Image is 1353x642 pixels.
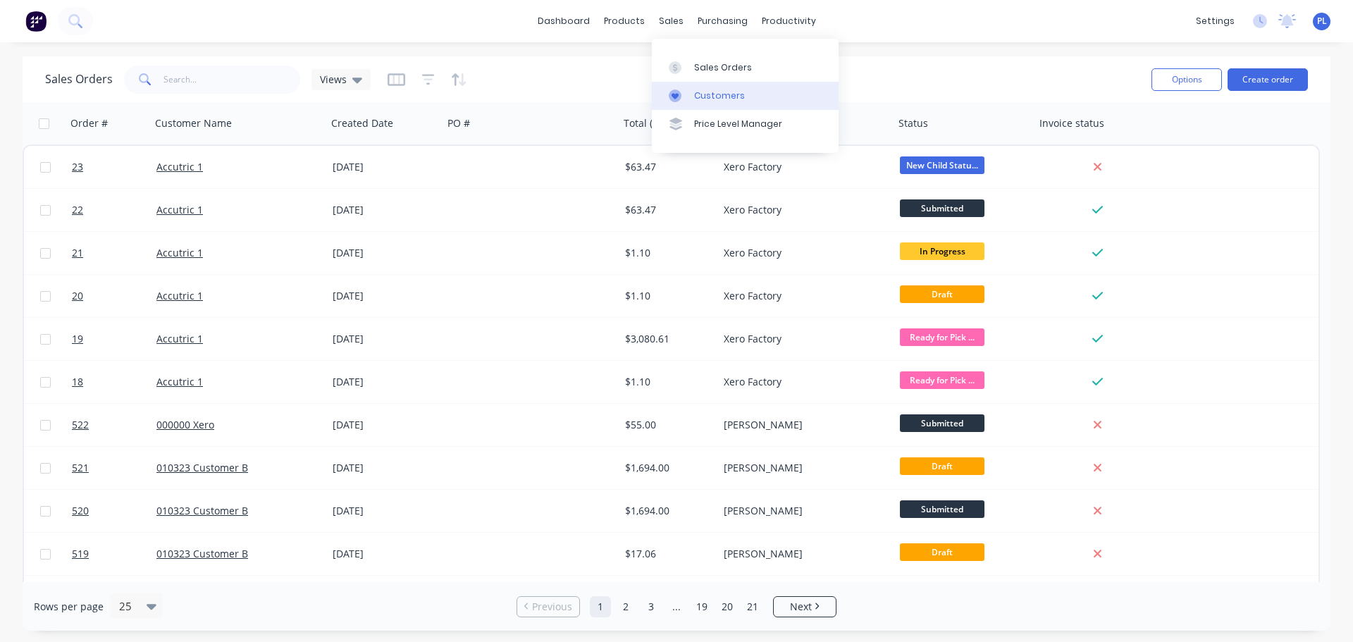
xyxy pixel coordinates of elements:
a: Sales Orders [652,53,839,81]
span: Submitted [900,199,984,217]
span: Submitted [900,414,984,432]
div: $3,080.61 [625,332,708,346]
div: Xero Factory [724,375,880,389]
a: Accutric 1 [156,375,203,388]
div: Price Level Manager [694,118,782,130]
span: PL [1317,15,1327,27]
a: Previous page [517,600,579,614]
h1: Sales Orders [45,73,113,86]
button: Create order [1228,68,1308,91]
a: Page 19 [691,596,712,617]
div: $1.10 [625,246,708,260]
div: [DATE] [333,246,438,260]
div: [DATE] [333,547,438,561]
a: Page 20 [717,596,738,617]
div: $17.06 [625,547,708,561]
div: [DATE] [333,418,438,432]
div: Total ($) [624,116,661,130]
ul: Pagination [511,596,842,617]
a: 22 [72,189,156,231]
div: $63.47 [625,160,708,174]
span: Ready for Pick ... [900,371,984,389]
span: In Progress [900,242,984,260]
div: [DATE] [333,375,438,389]
span: 21 [72,246,83,260]
span: Ready for Pick ... [900,328,984,346]
a: 23 [72,146,156,188]
div: Customers [694,89,745,102]
button: Options [1151,68,1222,91]
span: 23 [72,160,83,174]
a: Accutric 1 [156,332,203,345]
span: 522 [72,418,89,432]
a: 513 [72,576,156,618]
span: 22 [72,203,83,217]
a: 010323 Customer B [156,547,248,560]
span: Previous [532,600,572,614]
div: Xero Factory [724,332,880,346]
div: [DATE] [333,332,438,346]
a: 521 [72,447,156,489]
span: Draft [900,285,984,303]
a: 000000 Xero [156,418,214,431]
div: [DATE] [333,203,438,217]
span: Submitted [900,500,984,518]
div: productivity [755,11,823,32]
a: Page 3 [641,596,662,617]
div: [PERSON_NAME] [724,461,880,475]
div: Xero Factory [724,289,880,303]
a: 20 [72,275,156,317]
a: Accutric 1 [156,203,203,216]
div: $1.10 [625,375,708,389]
a: 21 [72,232,156,274]
a: 19 [72,318,156,360]
div: Invoice status [1039,116,1104,130]
a: Next page [774,600,836,614]
span: 520 [72,504,89,518]
input: Search... [163,66,301,94]
a: 519 [72,533,156,575]
div: Xero Factory [724,160,880,174]
a: Page 2 [615,596,636,617]
span: New Child Statu... [900,156,984,174]
div: Customer Name [155,116,232,130]
a: 522 [72,404,156,446]
span: Views [320,72,347,87]
span: 20 [72,289,83,303]
span: 18 [72,375,83,389]
div: Order # [70,116,108,130]
div: [DATE] [333,461,438,475]
span: Next [790,600,812,614]
div: $1,694.00 [625,461,708,475]
div: [PERSON_NAME] [724,504,880,518]
div: [DATE] [333,504,438,518]
a: Page 21 [742,596,763,617]
div: $1.10 [625,289,708,303]
div: products [597,11,652,32]
span: Draft [900,457,984,475]
span: Rows per page [34,600,104,614]
div: purchasing [691,11,755,32]
div: [PERSON_NAME] [724,418,880,432]
span: 19 [72,332,83,346]
div: Status [898,116,928,130]
div: Xero Factory [724,203,880,217]
div: Sales Orders [694,61,752,74]
span: 519 [72,547,89,561]
span: Draft [900,543,984,561]
a: Customers [652,82,839,110]
a: Price Level Manager [652,110,839,138]
div: sales [652,11,691,32]
div: [PERSON_NAME] [724,547,880,561]
div: settings [1189,11,1242,32]
a: Jump forward [666,596,687,617]
div: $63.47 [625,203,708,217]
div: Created Date [331,116,393,130]
img: Factory [25,11,47,32]
div: $1,694.00 [625,504,708,518]
span: 521 [72,461,89,475]
a: Page 1 is your current page [590,596,611,617]
a: 520 [72,490,156,532]
a: 18 [72,361,156,403]
a: Accutric 1 [156,289,203,302]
